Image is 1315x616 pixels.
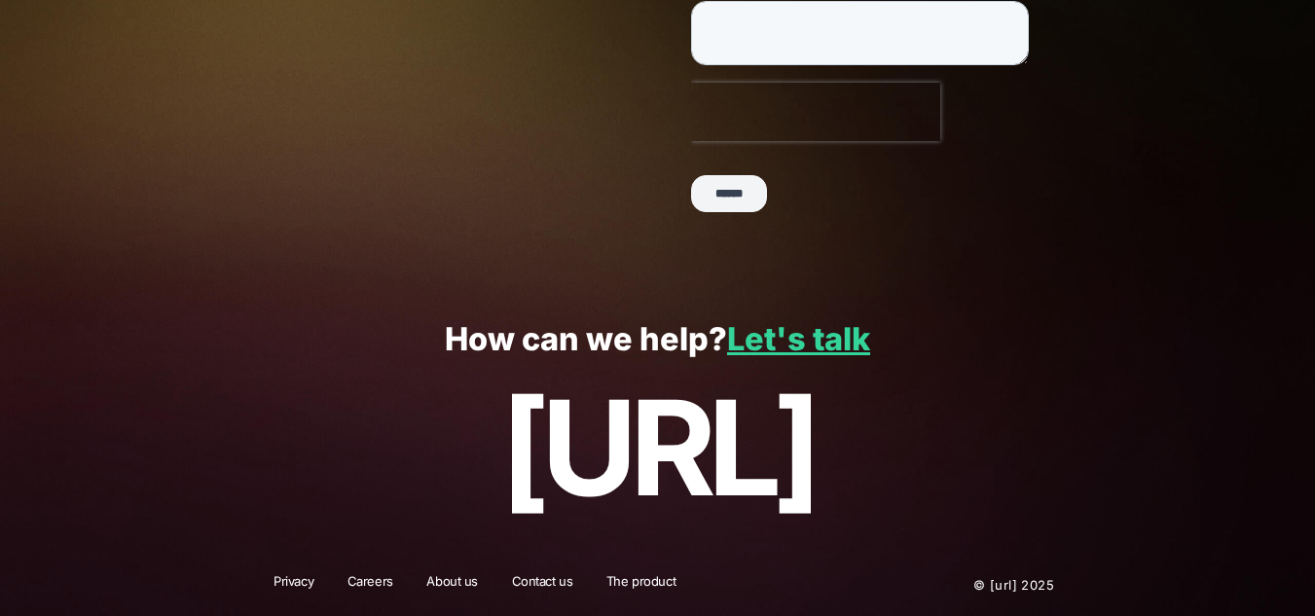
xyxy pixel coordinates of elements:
[261,572,326,598] a: Privacy
[42,322,1272,358] p: How can we help?
[594,572,688,598] a: The product
[727,320,870,358] a: Let's talk
[414,572,491,598] a: About us
[42,375,1272,523] p: [URL]
[856,572,1054,598] p: © [URL] 2025
[335,572,406,598] a: Careers
[499,572,586,598] a: Contact us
